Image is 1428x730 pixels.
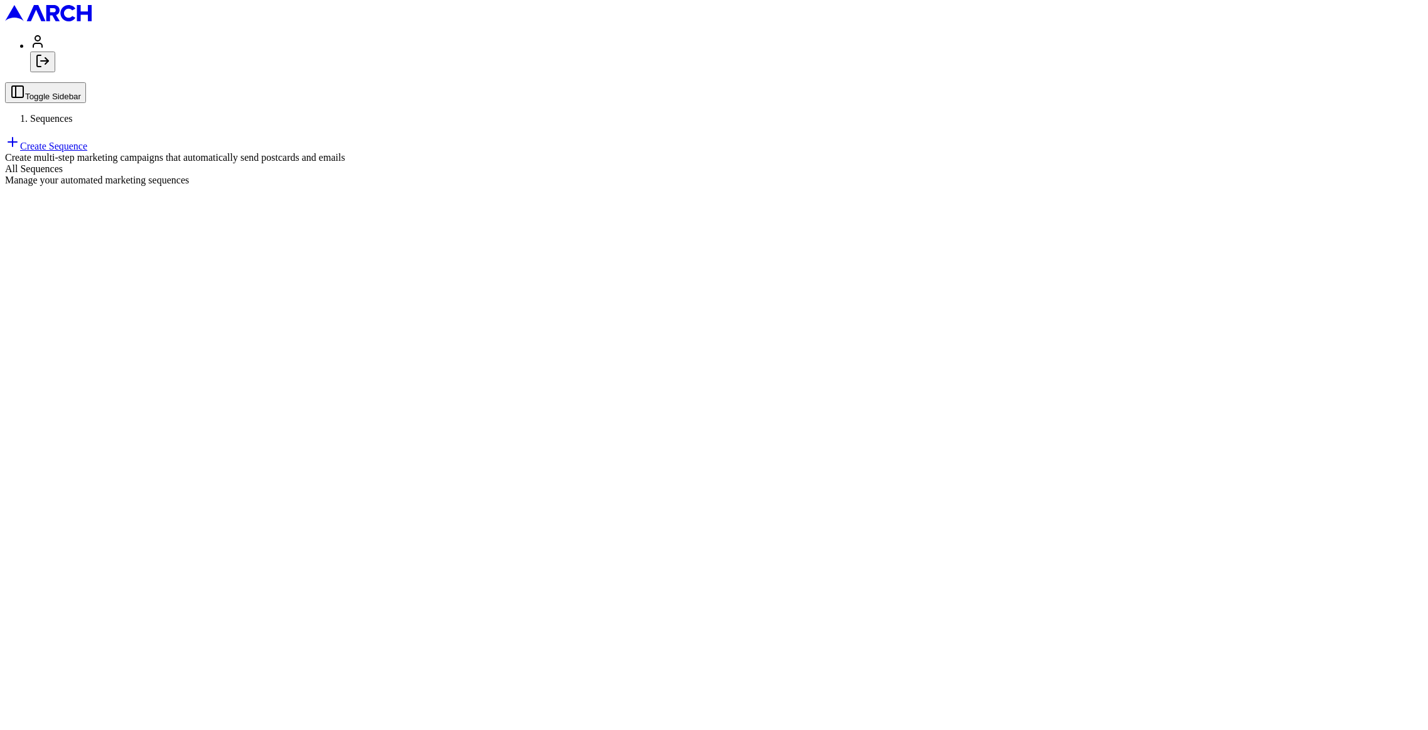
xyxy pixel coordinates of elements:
[5,163,1423,175] div: All Sequences
[5,113,1423,124] nav: breadcrumb
[5,175,1423,186] div: Manage your automated marketing sequences
[25,92,81,101] span: Toggle Sidebar
[30,113,73,124] span: Sequences
[5,152,1423,163] div: Create multi-step marketing campaigns that automatically send postcards and emails
[30,52,55,72] button: Log out
[5,141,87,151] a: Create Sequence
[5,82,86,103] button: Toggle Sidebar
